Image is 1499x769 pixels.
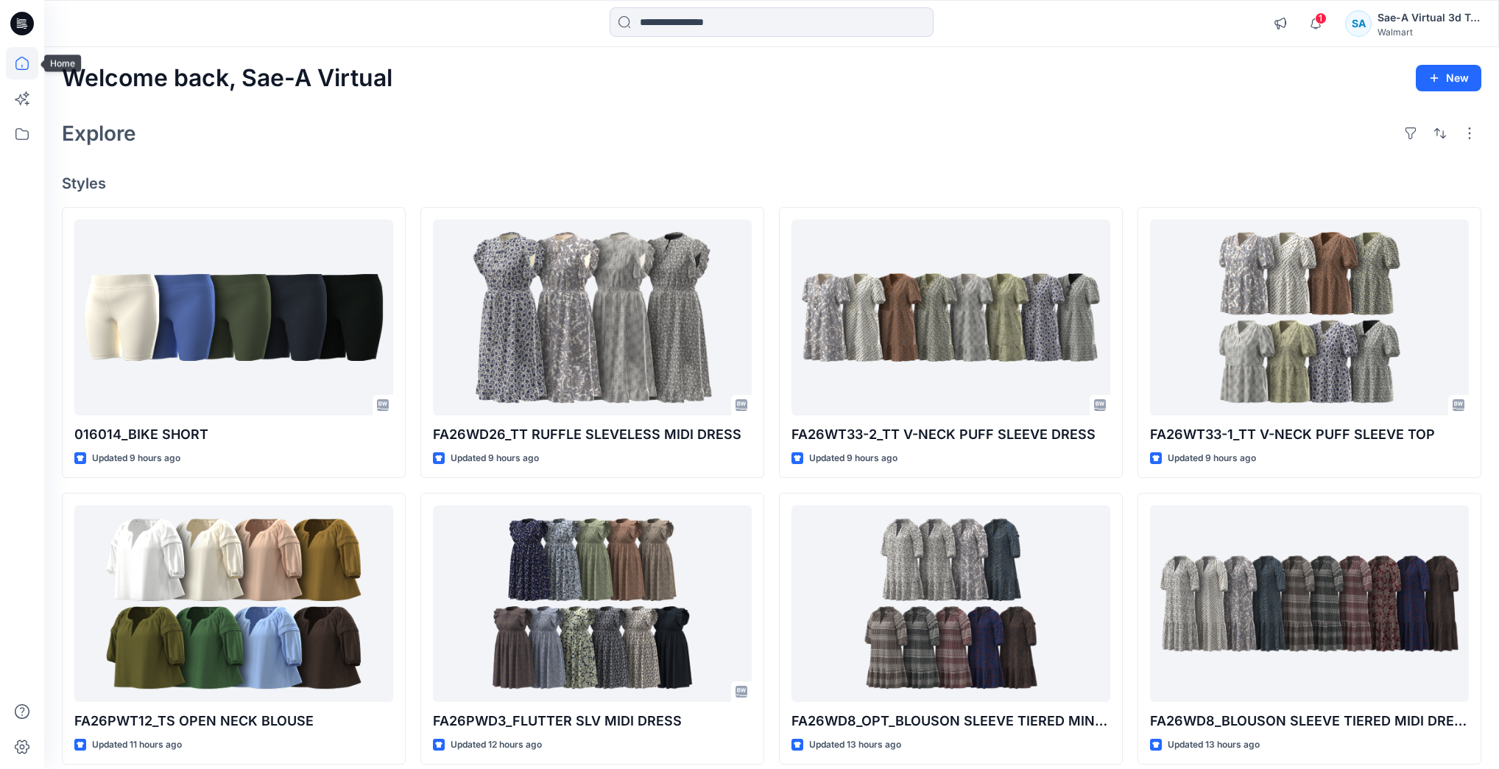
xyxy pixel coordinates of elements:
[791,220,1110,415] a: FA26WT33-2_TT V-NECK PUFF SLEEVE DRESS
[1378,9,1481,27] div: Sae-A Virtual 3d Team
[1150,505,1469,701] a: FA26WD8_BLOUSON SLEEVE TIERED MIDI DRESS
[74,505,393,701] a: FA26PWT12_TS OPEN NECK BLOUSE
[433,505,752,701] a: FA26PWD3_FLUTTER SLV MIDI DRESS
[62,175,1481,192] h4: Styles
[451,451,539,466] p: Updated 9 hours ago
[791,424,1110,445] p: FA26WT33-2_TT V-NECK PUFF SLEEVE DRESS
[1416,65,1481,91] button: New
[1150,711,1469,731] p: FA26WD8_BLOUSON SLEEVE TIERED MIDI DRESS
[1150,424,1469,445] p: FA26WT33-1_TT V-NECK PUFF SLEEVE TOP
[1150,220,1469,415] a: FA26WT33-1_TT V-NECK PUFF SLEEVE TOP
[74,424,393,445] p: 016014_BIKE SHORT
[1168,737,1260,753] p: Updated 13 hours ago
[433,220,752,415] a: FA26WD26_TT RUFFLE SLEVELESS MIDI DRESS
[433,424,752,445] p: FA26WD26_TT RUFFLE SLEVELESS MIDI DRESS
[92,451,180,466] p: Updated 9 hours ago
[62,65,392,92] h2: Welcome back, Sae-A Virtual
[92,737,182,753] p: Updated 11 hours ago
[1315,13,1327,24] span: 1
[62,122,136,145] h2: Explore
[809,737,901,753] p: Updated 13 hours ago
[451,737,542,753] p: Updated 12 hours ago
[1168,451,1256,466] p: Updated 9 hours ago
[433,711,752,731] p: FA26PWD3_FLUTTER SLV MIDI DRESS
[809,451,897,466] p: Updated 9 hours ago
[791,505,1110,701] a: FA26WD8_OPT_BLOUSON SLEEVE TIERED MINI DRESS
[74,220,393,415] a: 016014_BIKE SHORT
[1378,27,1481,38] div: Walmart
[791,711,1110,731] p: FA26WD8_OPT_BLOUSON SLEEVE TIERED MINI DRESS
[1345,10,1372,37] div: SA
[74,711,393,731] p: FA26PWT12_TS OPEN NECK BLOUSE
